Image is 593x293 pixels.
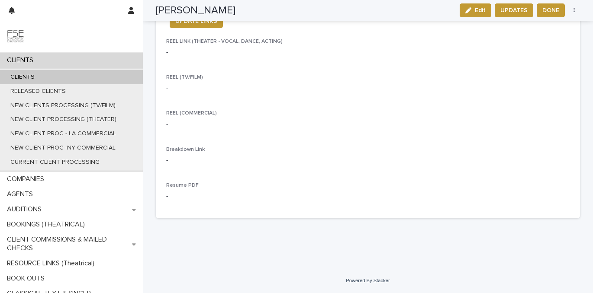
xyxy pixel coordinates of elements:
[175,17,217,25] span: UPDATE LINKS
[3,116,123,123] p: NEW CLIENT PROCESSING (THEATER)
[3,274,52,283] p: BOOK OUTS
[3,220,92,229] p: BOOKINGS (THEATRICAL)
[156,4,235,17] h2: [PERSON_NAME]
[166,183,199,188] span: Resume PDF
[7,28,24,45] img: 9JgRvJ3ETPGCJDhvPVA5
[3,144,122,152] p: NEW CLIENT PROC -NY COMMERCIAL
[3,190,40,198] p: AGENTS
[166,39,283,44] span: REEL LINK (THEATER - VOCAL, DANCE, ACTING)
[495,3,533,17] button: UPDATES
[3,205,48,213] p: AUDITIONS
[346,278,390,283] a: Powered By Stacker
[475,7,486,13] span: Edit
[3,56,40,64] p: CLIENTS
[166,120,570,129] p: -
[500,6,528,15] span: UPDATES
[170,14,223,28] button: UPDATE LINKS
[460,3,491,17] button: Edit
[3,175,51,183] p: COMPANIES
[166,111,217,116] span: REEL (COMMERCIAL)
[3,130,123,137] p: NEW CLIENT PROC - LA COMMERCIAL
[166,48,168,57] p: -
[3,102,122,109] p: NEW CLIENTS PROCESSING (TV/FILM)
[166,156,570,165] p: -
[166,84,570,93] p: -
[166,75,203,80] span: REEL (TV/FILM)
[542,6,559,15] span: DONE
[166,147,205,152] span: Breakdown Link
[166,192,294,201] p: -
[3,159,106,166] p: CURRENT CLIENT PROCESSING
[3,259,101,268] p: RESOURCE LINKS (Theatrical)
[3,73,42,81] p: CLIENTS
[3,236,132,252] p: CLIENT COMMISSIONS & MAILED CHECKS
[537,3,565,17] button: DONE
[3,88,73,95] p: RELEASED CLIENTS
